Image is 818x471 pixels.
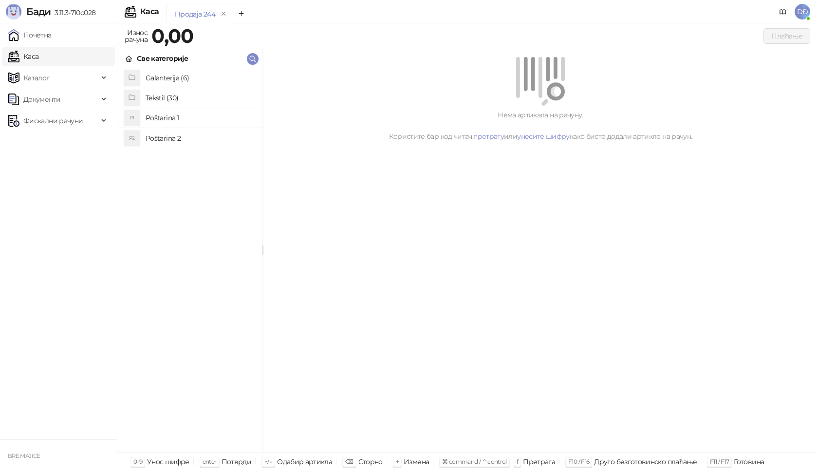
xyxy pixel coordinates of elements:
h4: Tekstil (30) [146,90,255,106]
span: 3.11.3-710c028 [51,8,95,17]
span: f [517,458,518,465]
div: grid [117,68,262,452]
div: Каса [140,8,159,16]
a: унесите шифру [517,132,570,141]
span: ⌫ [345,458,353,465]
button: remove [217,10,230,18]
a: Документација [775,4,791,19]
a: Каса [8,47,38,66]
div: P1 [124,110,140,126]
h4: Galanterija (6) [146,70,255,86]
span: F10 / F16 [568,458,589,465]
div: Одабир артикла [277,455,332,468]
div: P2 [124,131,140,146]
div: Друго безготовинско плаћање [594,455,697,468]
a: Почетна [8,25,52,45]
div: Потврди [222,455,252,468]
div: Износ рачуна [123,26,149,46]
h4: Poštarina 2 [146,131,255,146]
span: ↑/↓ [264,458,272,465]
strong: 0,00 [151,24,193,48]
span: enter [203,458,217,465]
div: Нема артикала на рачуну. Користите бар код читач, или како бисте додали артикле на рачун. [275,110,806,142]
a: претрагу [473,132,504,141]
span: F11 / F17 [710,458,729,465]
span: Каталог [23,68,50,88]
h4: Poštarina 1 [146,110,255,126]
span: Бади [26,6,51,18]
span: DĐ [795,4,810,19]
div: Готовина [734,455,764,468]
button: Плаћање [763,28,810,44]
span: + [396,458,399,465]
div: Измена [404,455,429,468]
div: Све категорије [137,53,188,64]
small: BRE MAJICE [8,452,40,459]
span: Фискални рачуни [23,111,83,131]
div: Сторно [358,455,383,468]
div: Претрага [523,455,555,468]
img: Logo [6,4,21,19]
span: ⌘ command / ⌃ control [442,458,507,465]
div: Продаја 244 [175,9,215,19]
div: Унос шифре [147,455,189,468]
span: 0-9 [133,458,142,465]
span: Документи [23,90,60,109]
button: Add tab [232,4,251,23]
